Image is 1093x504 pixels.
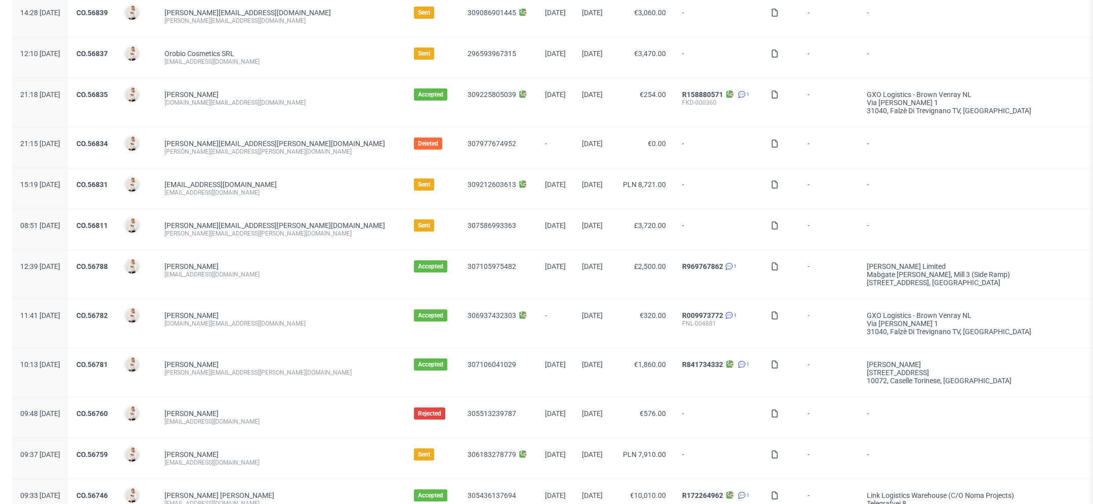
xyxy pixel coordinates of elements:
[164,230,398,238] div: [PERSON_NAME][EMAIL_ADDRESS][PERSON_NAME][DOMAIN_NAME]
[682,90,723,99] a: R158880571
[418,360,443,369] span: Accepted
[808,360,851,385] span: -
[545,450,566,459] span: [DATE]
[125,218,139,233] img: Mari Fok
[164,189,398,197] div: [EMAIL_ADDRESS][DOMAIN_NAME]
[76,409,108,418] a: CO.56760
[808,180,851,197] span: -
[582,450,603,459] span: [DATE]
[164,311,219,319] a: [PERSON_NAME]
[164,9,331,17] span: [PERSON_NAME][EMAIL_ADDRESS][DOMAIN_NAME]
[630,491,666,499] span: €10,010.00
[468,491,516,499] a: 305436137694
[682,140,754,156] span: -
[20,360,60,369] span: 10:13 [DATE]
[125,6,139,20] img: Mari Fok
[736,90,749,99] a: 1
[634,221,666,230] span: £3,720.00
[682,9,754,25] span: -
[640,90,666,99] span: €254.00
[164,360,219,369] a: [PERSON_NAME]
[634,50,666,58] span: €3,470.00
[808,90,851,115] span: -
[867,369,1090,377] div: [STREET_ADDRESS]
[808,140,851,156] span: -
[468,450,516,459] a: 306183278779
[20,311,60,319] span: 11:41 [DATE]
[545,221,566,230] span: [DATE]
[734,311,737,319] span: 1
[418,180,430,189] span: Sent
[468,262,516,270] a: 307105975482
[582,491,603,499] span: [DATE]
[545,262,566,270] span: [DATE]
[468,360,516,369] a: 307106041029
[867,180,1090,197] span: -
[20,90,60,99] span: 21:18 [DATE]
[867,360,1090,369] div: [PERSON_NAME]
[125,308,139,323] img: Mari Fok
[682,50,754,66] span: -
[682,360,723,369] a: R841734332
[545,409,566,418] span: [DATE]
[164,262,219,270] a: [PERSON_NAME]
[164,99,398,107] div: [DOMAIN_NAME][EMAIL_ADDRESS][DOMAIN_NAME]
[418,450,430,459] span: Sent
[808,311,851,336] span: -
[76,450,108,459] a: CO.56759
[545,311,566,336] span: -
[545,90,566,99] span: [DATE]
[640,311,666,319] span: €320.00
[418,221,430,230] span: Sent
[867,270,1090,279] div: Mabgate [PERSON_NAME], Mill 3 (side ramp)
[867,311,1090,319] div: GXO Logistics - Brown Venray NL
[164,58,398,66] div: [EMAIL_ADDRESS][DOMAIN_NAME]
[867,377,1090,385] div: 10072, Caselle torinese , [GEOGRAPHIC_DATA]
[76,140,108,148] a: CO.56834
[723,311,737,319] a: 1
[20,221,60,230] span: 08:51 [DATE]
[164,50,234,58] a: Orobio Cosmetics SRL
[723,262,737,270] a: 1
[468,9,516,17] a: 309086901445
[867,450,1090,467] span: -
[125,406,139,421] img: Mari Fok
[808,221,851,238] span: -
[418,90,443,99] span: Accepted
[682,221,754,238] span: -
[623,450,666,459] span: PLN 7,910.00
[164,148,398,156] div: [PERSON_NAME][EMAIL_ADDRESS][PERSON_NAME][DOMAIN_NAME]
[76,221,108,230] a: CO.56811
[418,262,443,270] span: Accepted
[682,450,754,467] span: -
[20,50,60,58] span: 12:10 [DATE]
[582,50,603,58] span: [DATE]
[582,311,603,319] span: [DATE]
[808,409,851,426] span: -
[125,177,139,192] img: Mari Fok
[623,180,666,189] span: PLN 8,721.00
[682,99,754,107] div: FKD-000360
[76,180,108,189] a: CO.56831
[746,491,749,499] span: 1
[125,357,139,372] img: Mari Fok
[76,90,108,99] a: CO.56835
[736,360,749,369] a: 1
[634,262,666,270] span: £2,500.00
[164,319,398,328] div: [DOMAIN_NAME][EMAIL_ADDRESS][DOMAIN_NAME]
[164,17,398,25] div: [PERSON_NAME][EMAIL_ADDRESS][DOMAIN_NAME]
[418,311,443,319] span: Accepted
[545,360,566,369] span: [DATE]
[418,50,430,58] span: Sent
[468,90,516,99] a: 309225805039
[468,180,516,189] a: 309212603613
[125,488,139,502] img: Mari Fok
[76,50,108,58] a: CO.56837
[125,87,139,102] img: Mari Fok
[20,409,60,418] span: 09:48 [DATE]
[545,9,566,17] span: [DATE]
[164,90,219,99] a: [PERSON_NAME]
[746,360,749,369] span: 1
[808,450,851,467] span: -
[582,140,603,148] span: [DATE]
